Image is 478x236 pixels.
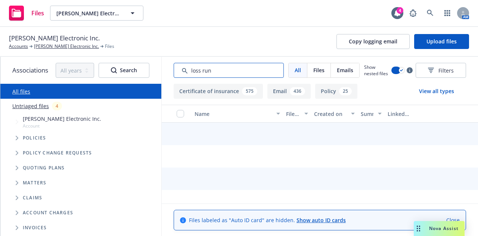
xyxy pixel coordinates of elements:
[52,102,62,110] div: 4
[426,38,457,45] span: Upload files
[50,6,143,21] button: [PERSON_NAME] Electronic Inc.
[283,105,311,123] button: File type
[397,7,403,14] div: 4
[23,166,65,170] span: Quoting plans
[414,221,423,236] div: Drag to move
[414,221,465,236] button: Nova Assist
[349,38,397,45] span: Copy logging email
[440,6,455,21] a: Switch app
[111,67,117,73] svg: Search
[407,84,466,99] button: View all types
[429,225,459,232] span: Nova Assist
[358,105,385,123] button: Summary
[438,67,454,74] span: Filters
[23,115,101,123] span: [PERSON_NAME] Electronic Inc.
[23,181,46,185] span: Matters
[446,216,460,224] a: Close
[23,136,46,140] span: Policies
[361,110,373,118] div: Summary
[23,151,92,155] span: Policy change requests
[315,84,357,99] button: Policy
[177,110,184,117] input: Select all
[297,217,346,224] a: Show auto ID cards
[23,196,42,200] span: Claims
[189,216,346,224] span: Files labeled as "Auto ID card" are hidden.
[105,43,114,50] span: Files
[416,63,466,78] button: Filters
[174,63,284,78] input: Search by keyword...
[31,10,44,16] span: Files
[314,110,347,118] div: Created on
[364,64,388,77] span: Show nested files
[9,43,28,50] a: Accounts
[6,3,47,24] a: Files
[337,66,353,74] span: Emails
[242,87,257,95] div: 575
[195,110,272,118] div: Name
[414,34,469,49] button: Upload files
[423,6,438,21] a: Search
[286,110,300,118] div: File type
[0,113,161,235] div: Tree Example
[388,110,438,118] div: Linked associations
[99,63,149,78] button: SearchSearch
[56,9,121,17] span: [PERSON_NAME] Electronic Inc.
[23,123,101,129] span: Account
[290,87,305,95] div: 436
[428,67,454,74] span: Filters
[34,43,99,50] a: [PERSON_NAME] Electronic Inc.
[406,6,420,21] a: Report a Bug
[336,34,410,49] button: Copy logging email
[23,211,73,215] span: Account charges
[267,84,311,99] button: Email
[339,87,352,95] div: 25
[12,102,49,110] a: Untriaged files
[12,65,48,75] span: Associations
[9,33,100,43] span: [PERSON_NAME] Electronic Inc.
[192,105,283,123] button: Name
[295,66,301,74] span: All
[111,63,137,77] div: Search
[311,105,358,123] button: Created on
[385,105,441,123] button: Linked associations
[23,226,47,230] span: Invoices
[313,66,325,74] span: Files
[12,88,30,95] a: All files
[174,84,263,99] button: Certificate of insurance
